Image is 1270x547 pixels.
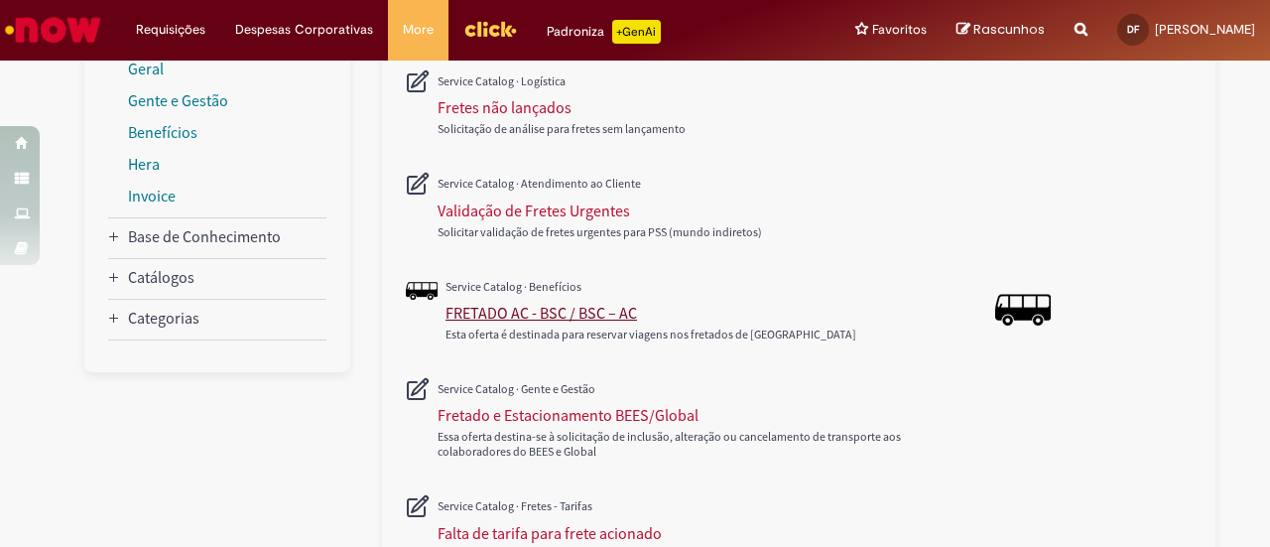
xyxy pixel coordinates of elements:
[547,20,661,44] div: Padroniza
[612,20,661,44] p: +GenAi
[235,20,373,40] span: Despesas Corporativas
[2,10,104,50] img: ServiceNow
[403,20,434,40] span: More
[136,20,205,40] span: Requisições
[463,14,517,44] img: click_logo_yellow_360x200.png
[956,21,1045,40] a: Rascunhos
[973,20,1045,39] span: Rascunhos
[1127,23,1139,36] span: DF
[1155,21,1255,38] span: [PERSON_NAME]
[872,20,927,40] span: Favoritos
